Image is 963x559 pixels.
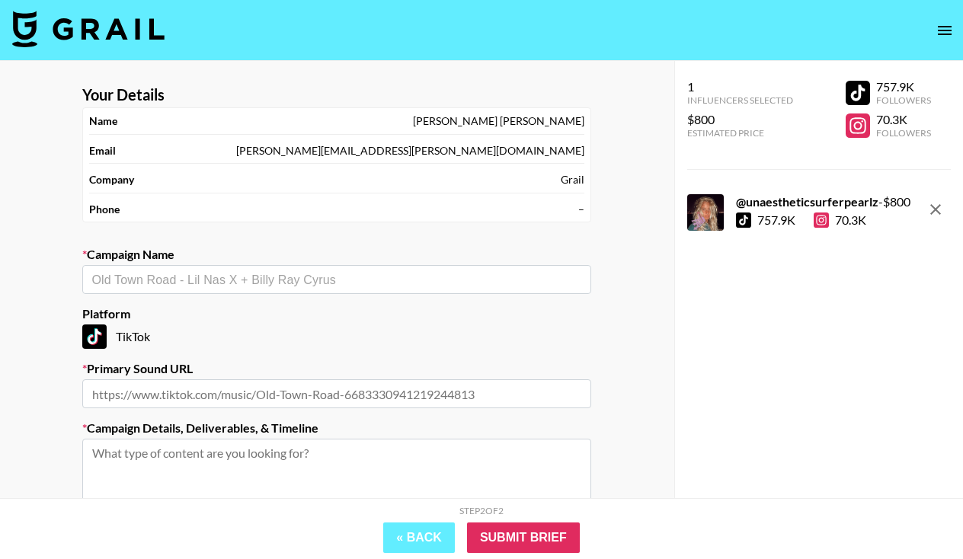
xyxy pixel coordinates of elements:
input: Submit Brief [467,522,580,553]
button: open drawer [929,15,960,46]
label: Platform [82,306,591,321]
strong: Your Details [82,85,165,104]
iframe: Drift Widget Chat Controller [887,483,945,541]
div: Followers [876,94,931,106]
img: Grail Talent [12,11,165,47]
strong: Company [89,173,134,187]
div: 70.3K [876,112,931,127]
input: https://www.tiktok.com/music/Old-Town-Road-6683330941219244813 [82,379,591,408]
div: [PERSON_NAME][EMAIL_ADDRESS][PERSON_NAME][DOMAIN_NAME] [236,144,584,158]
label: Campaign Name [82,247,591,262]
div: 70.3K [814,212,866,228]
div: [PERSON_NAME] [PERSON_NAME] [413,114,584,128]
div: $800 [687,112,793,127]
img: TikTok [82,324,107,349]
div: Influencers Selected [687,94,793,106]
input: Old Town Road - Lil Nas X + Billy Ray Cyrus [91,271,582,289]
label: Primary Sound URL [82,361,591,376]
strong: @ unaestheticsurferpearlz [736,194,878,209]
div: 757.9K [757,212,795,228]
div: Step 2 of 2 [459,505,504,516]
strong: Email [89,144,116,158]
strong: Phone [89,203,120,216]
button: remove [920,194,951,225]
div: 1 [687,79,793,94]
strong: Name [89,114,117,128]
div: Grail [561,173,584,187]
div: – [578,203,584,216]
div: Followers [876,127,931,139]
div: TikTok [82,324,591,349]
div: 757.9K [876,79,931,94]
label: Campaign Details, Deliverables, & Timeline [82,420,591,436]
button: « Back [383,522,455,553]
div: Estimated Price [687,127,793,139]
div: - $ 800 [736,194,910,209]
